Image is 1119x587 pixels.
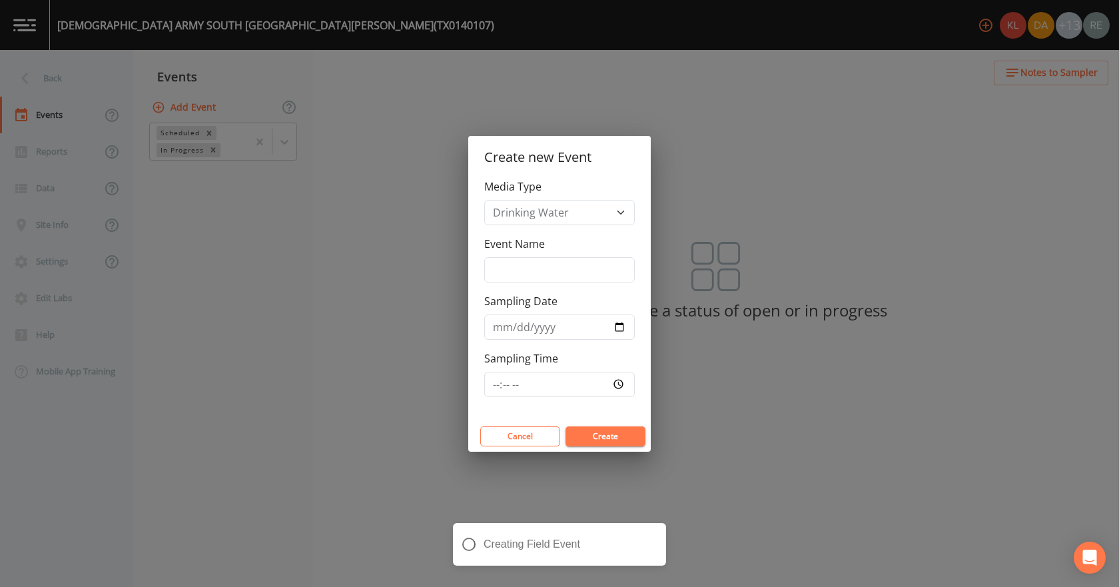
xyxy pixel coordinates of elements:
[480,426,560,446] button: Cancel
[484,293,558,309] label: Sampling Date
[484,179,542,195] label: Media Type
[484,236,545,252] label: Event Name
[1074,542,1106,574] div: Open Intercom Messenger
[468,136,651,179] h2: Create new Event
[484,350,558,366] label: Sampling Time
[453,523,666,566] div: Creating Field Event
[565,426,645,446] button: Create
